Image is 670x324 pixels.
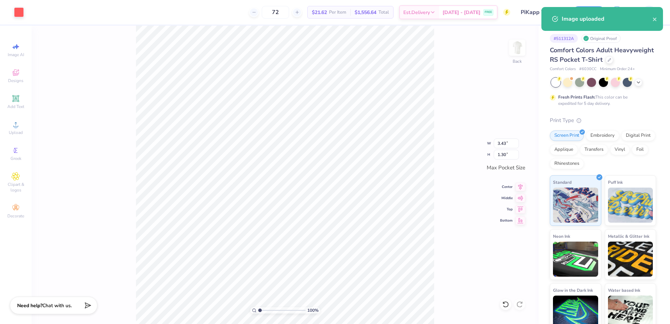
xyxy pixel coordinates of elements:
span: Middle [500,196,513,201]
span: $21.62 [312,9,327,16]
input: – – [262,6,289,19]
span: Bottom [500,218,513,223]
span: Comfort Colors Adult Heavyweight RS Pocket T-Shirt [550,46,654,64]
strong: Need help? [17,302,42,309]
span: Clipart & logos [4,182,28,193]
img: Standard [553,188,598,223]
span: Center [500,184,513,189]
span: Total [378,9,389,16]
div: Foil [632,144,648,155]
div: Vinyl [610,144,630,155]
button: close [652,15,657,23]
span: Decorate [7,213,24,219]
strong: Fresh Prints Flash: [558,94,595,100]
div: Original Proof [581,34,621,43]
span: Puff Ink [608,178,623,186]
span: Est. Delivery [403,9,430,16]
span: Top [500,207,513,212]
div: Print Type [550,116,656,124]
img: Metallic & Glitter Ink [608,242,653,277]
span: Image AI [8,52,24,58]
span: Upload [9,130,23,135]
img: Neon Ink [553,242,598,277]
span: 100 % [307,307,319,313]
span: $1,556.64 [355,9,376,16]
span: Neon Ink [553,232,570,240]
span: Standard [553,178,572,186]
div: Transfers [580,144,608,155]
span: Greek [11,156,21,161]
span: Metallic & Glitter Ink [608,232,649,240]
span: # 6030CC [579,66,596,72]
img: Back [510,41,524,55]
span: Per Item [329,9,346,16]
div: Back [513,58,522,65]
div: Image uploaded [562,15,652,23]
span: Minimum Order: 24 + [600,66,635,72]
span: Chat with us. [42,302,72,309]
span: FREE [485,10,492,15]
div: This color can be expedited for 5 day delivery. [558,94,644,107]
div: Embroidery [586,130,619,141]
span: [DATE] - [DATE] [443,9,480,16]
span: Comfort Colors [550,66,576,72]
div: Applique [550,144,578,155]
div: Screen Print [550,130,584,141]
div: Digital Print [621,130,655,141]
div: Rhinestones [550,158,584,169]
div: # 511312A [550,34,578,43]
img: Puff Ink [608,188,653,223]
span: Glow in the Dark Ink [553,286,593,294]
span: Water based Ink [608,286,640,294]
span: Add Text [7,104,24,109]
span: Designs [8,78,23,83]
input: Untitled Design [515,5,567,19]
